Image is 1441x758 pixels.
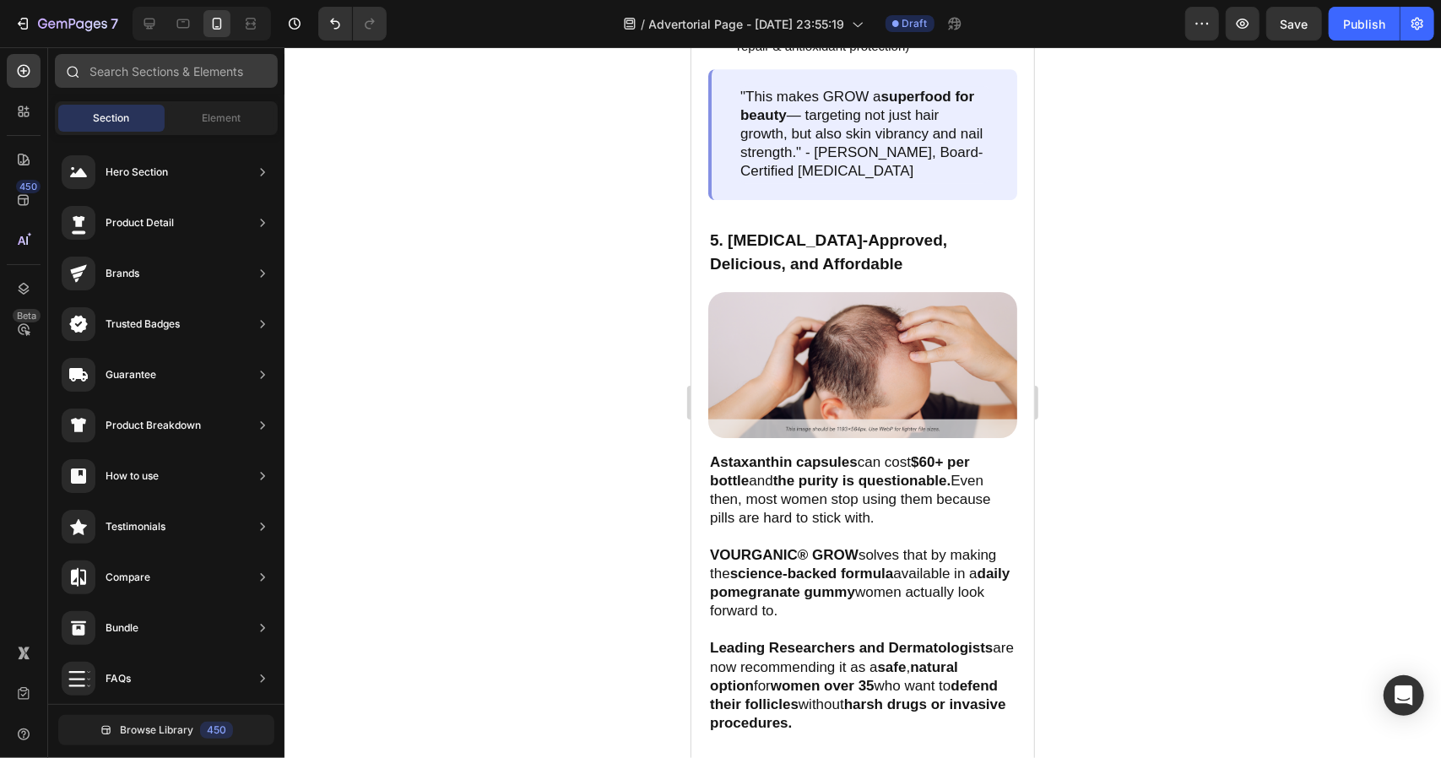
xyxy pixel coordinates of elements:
[1329,7,1400,41] button: Publish
[318,7,387,41] div: Undo/Redo
[106,265,139,282] div: Brands
[106,316,180,333] div: Trusted Badges
[106,214,174,231] div: Product Detail
[1343,15,1385,33] div: Publish
[106,670,131,687] div: FAQs
[58,715,274,745] button: Browse Library450
[902,16,928,31] span: Draft
[106,620,138,636] div: Bundle
[106,518,165,535] div: Testimonials
[200,722,233,739] div: 450
[111,14,118,34] p: 7
[1384,675,1424,716] div: Open Intercom Messenger
[649,15,845,33] span: Advertorial Page - [DATE] 23:55:19
[106,569,150,586] div: Compare
[106,366,156,383] div: Guarantee
[106,164,168,181] div: Hero Section
[1281,17,1308,31] span: Save
[120,723,193,738] span: Browse Library
[55,54,278,88] input: Search Sections & Elements
[94,111,130,126] span: Section
[13,309,41,322] div: Beta
[106,417,201,434] div: Product Breakdown
[691,47,1034,758] iframe: Design area
[1266,7,1322,41] button: Save
[642,15,646,33] span: /
[16,180,41,193] div: 450
[7,7,126,41] button: 7
[202,111,241,126] span: Element
[106,468,159,485] div: How to use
